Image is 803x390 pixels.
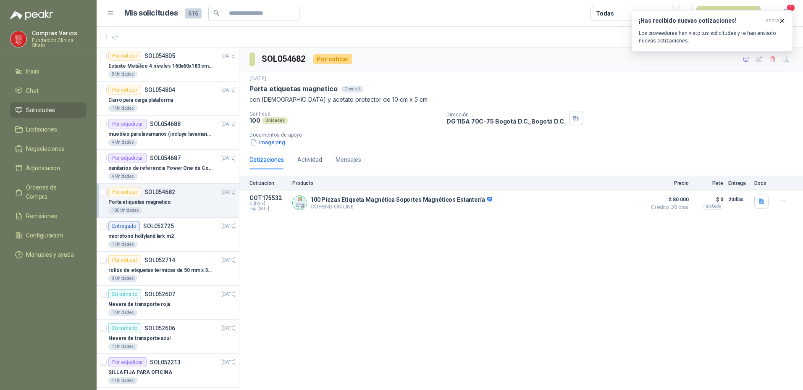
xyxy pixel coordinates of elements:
[754,180,771,186] p: Docs
[293,196,307,210] img: Company Logo
[97,320,239,354] a: En tránsitoSOL052606[DATE] Nevera de transporte azul1 Unidades
[108,164,213,172] p: sanitarios de referencia Power One de Corona
[728,195,749,205] p: 20 días
[108,300,170,308] p: Nevera de transporte roja
[10,121,87,137] a: Licitaciones
[108,130,213,138] p: muebles para lavamanos (incluye lavamanos)
[97,286,239,320] a: En tránsitoSOL052607[DATE] Nevera de transporte roja1 Unidades
[144,291,175,297] p: SOL052607
[221,154,236,162] p: [DATE]
[221,188,236,196] p: [DATE]
[341,86,363,92] div: General
[249,132,800,138] p: Documentos de apoyo
[144,87,175,93] p: SOL054804
[262,53,307,66] h3: SOL054682
[221,120,236,128] p: [DATE]
[144,325,175,331] p: SOL052606
[446,118,566,125] p: DG 115A 70C-75 Bogotá D.C. , Bogotá D.C.
[446,112,566,118] p: Dirección
[249,195,287,201] p: COT175532
[639,29,786,45] p: Los proveedores han visto tus solicitudes y te han enviado nuevas cotizaciones.
[124,7,178,19] h1: Mis solicitudes
[213,10,219,16] span: search
[108,309,137,316] div: 1 Unidades
[108,71,137,78] div: 8 Unidades
[108,266,213,274] p: rollos de etiquetas térmicas de 50 mm x 30 mm
[221,358,236,366] p: [DATE]
[108,173,137,180] div: 4 Unidades
[26,250,74,259] span: Manuales y ayuda
[108,62,213,70] p: Estante Metálico 4 niveles 160x60x183 cm Fixser
[32,38,87,48] p: Fundación Clínica Shaio
[108,139,137,146] div: 4 Unidades
[108,275,137,282] div: 8 Unidades
[10,227,87,243] a: Configuración
[221,256,236,264] p: [DATE]
[26,125,57,134] span: Licitaciones
[97,82,239,116] a: Por cotizarSOL054804[DATE] Carro para carga plataforma1 Unidades
[10,179,87,205] a: Órdenes de Compra
[728,180,749,186] p: Entrega
[249,111,440,117] p: Cantidad
[150,359,181,365] p: SOL052213
[108,198,171,206] p: Porta etiquetas magnetico
[108,105,137,112] div: 1 Unidades
[313,54,352,64] div: Por cotizar
[108,96,173,104] p: Carro para carga plataforma
[97,116,239,150] a: Por adjudicarSOL054688[DATE] muebles para lavamanos (incluye lavamanos)4 Unidades
[26,105,55,115] span: Solicitudes
[647,195,689,205] span: $ 80.000
[108,85,141,95] div: Por cotizar
[10,83,87,99] a: Chat
[10,31,26,47] img: Company Logo
[144,257,175,263] p: SOL052714
[10,141,87,157] a: Negociaciones
[97,184,239,218] a: Por cotizarSOL054682[DATE] Porta etiquetas magnetico100 Unidades
[221,324,236,332] p: [DATE]
[249,138,286,147] button: image.png
[26,163,60,173] span: Adjudicación
[108,357,147,367] div: Por adjudicar
[249,155,284,164] div: Cotizaciones
[10,247,87,263] a: Manuales y ayuda
[108,119,147,129] div: Por adjudicar
[108,377,137,384] div: 4 Unidades
[249,75,266,83] p: [DATE]
[10,10,53,20] img: Logo peakr
[336,155,361,164] div: Mensajes
[647,205,689,210] span: Crédito 30 días
[297,155,322,164] div: Actividad
[249,117,260,124] p: 100
[10,102,87,118] a: Solicitudes
[221,290,236,298] p: [DATE]
[778,6,793,21] button: 1
[632,10,793,52] button: ¡Has recibido nuevas cotizaciones!ahora Los proveedores han visto tus solicitudes y te han enviad...
[108,289,141,299] div: En tránsito
[249,180,287,186] p: Cotización
[249,206,287,211] span: Exp: [DATE]
[26,86,39,95] span: Chat
[26,211,57,221] span: Remisiones
[108,255,141,265] div: Por cotizar
[786,4,795,12] span: 1
[647,180,689,186] p: Precio
[108,232,174,240] p: micrófono hollyland lark m2
[249,201,287,206] span: C: [DATE]
[221,52,236,60] p: [DATE]
[185,8,202,18] span: 616
[310,203,492,210] p: COFEIND ON LINE
[143,223,174,229] p: SOL052725
[703,203,723,210] div: Incluido
[10,63,87,79] a: Inicio
[144,189,175,195] p: SOL054682
[108,187,141,197] div: Por cotizar
[108,335,171,343] p: Nevera de transporte azul
[108,221,140,231] div: Entregado
[150,121,181,127] p: SOL054688
[639,17,762,24] h3: ¡Has recibido nuevas cotizaciones!
[97,218,239,252] a: EntregadoSOL052725[DATE] micrófono hollyland lark m21 Unidades
[221,222,236,230] p: [DATE]
[310,196,492,204] p: 100 Piezas Etiqueta Magnética Soportes Magnéticos Estantería
[292,180,642,186] p: Producto
[97,150,239,184] a: Por adjudicarSOL054687[DATE] sanitarios de referencia Power One de Corona4 Unidades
